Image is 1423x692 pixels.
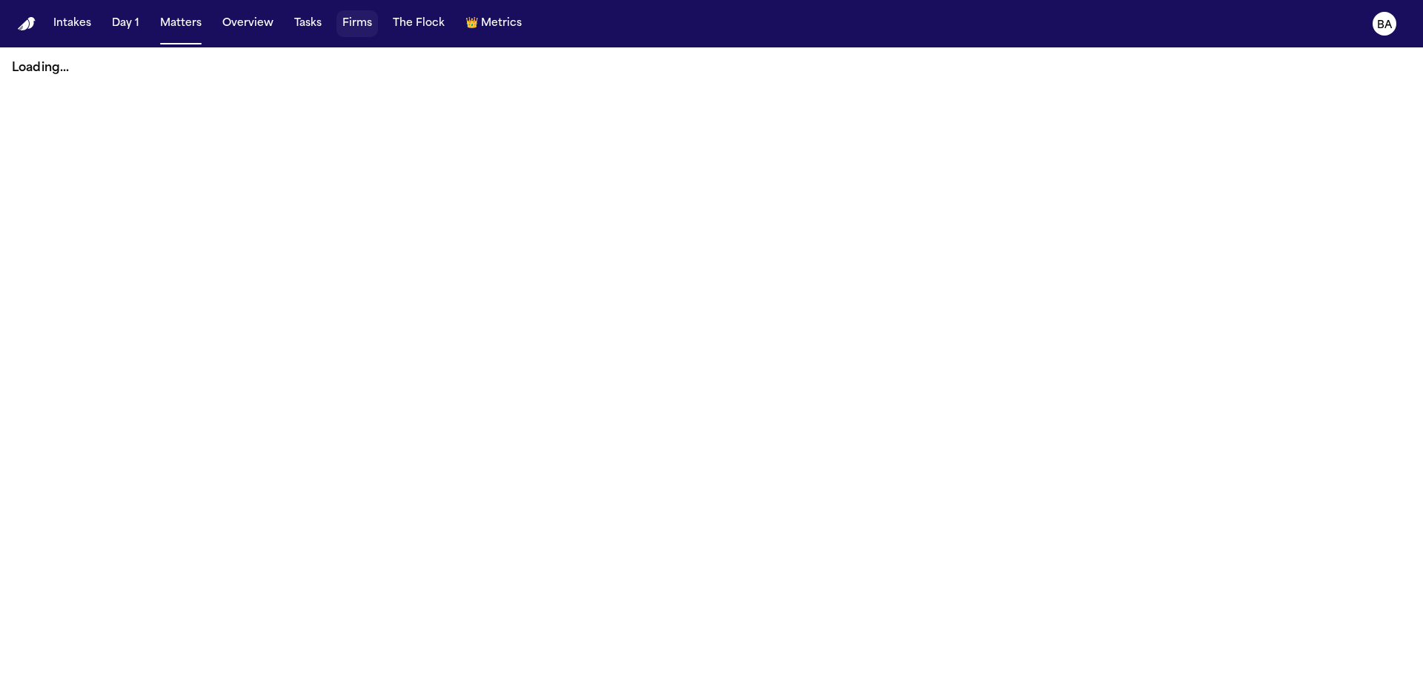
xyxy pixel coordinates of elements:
img: Finch Logo [18,17,36,31]
button: Firms [336,10,378,37]
button: Overview [216,10,279,37]
p: Loading... [12,59,1411,77]
a: Home [18,17,36,31]
button: crownMetrics [460,10,528,37]
button: Matters [154,10,208,37]
button: Day 1 [106,10,145,37]
button: The Flock [387,10,451,37]
button: Tasks [288,10,328,37]
button: Intakes [47,10,97,37]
